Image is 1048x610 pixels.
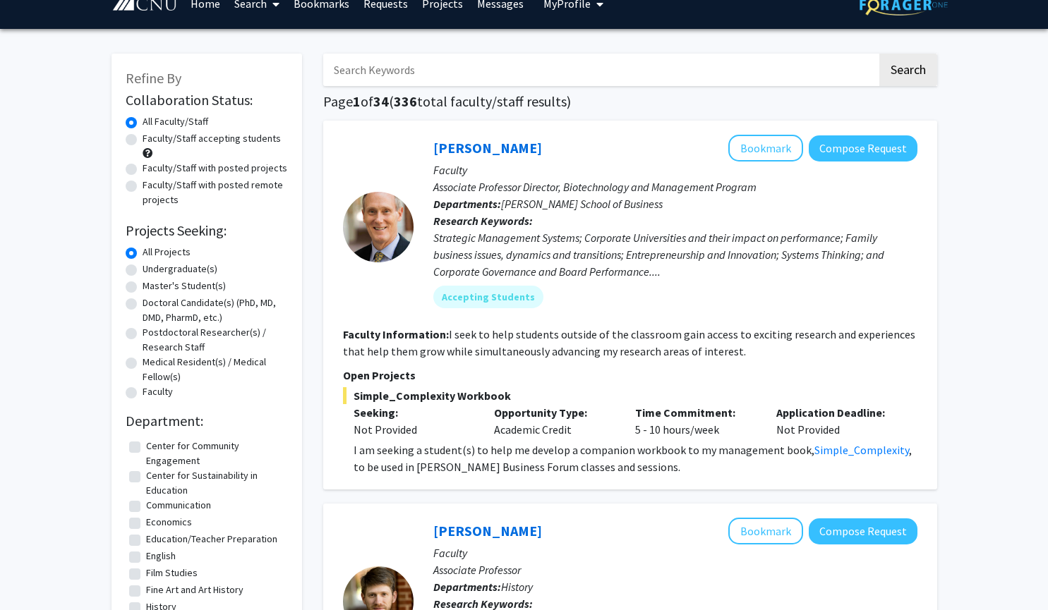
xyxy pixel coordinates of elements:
label: Faculty/Staff accepting students [143,131,281,146]
label: Center for Sustainability in Education [146,468,284,498]
div: Strategic Management Systems; Corporate Universities and their impact on performance; Family busi... [433,229,917,280]
button: Search [879,54,937,86]
p: Associate Professor Director, Biotechnology and Management Program [433,178,917,195]
span: 1 [353,92,361,110]
p: Opportunity Type: [494,404,614,421]
label: Medical Resident(s) / Medical Fellow(s) [143,355,288,384]
p: Application Deadline: [776,404,896,421]
span: [PERSON_NAME] School of Business [501,197,663,211]
fg-read-more: I seek to help students outside of the classroom gain access to exciting research and experiences... [343,327,915,358]
span: 336 [394,92,417,110]
span: Simple_Complexity Workbook [343,387,917,404]
div: 5 - 10 hours/week [625,404,766,438]
a: [PERSON_NAME] [433,139,542,157]
input: Search Keywords [323,54,877,86]
button: Compose Request to Jaime Allison [809,518,917,544]
button: Add Jaime Allison to Bookmarks [728,518,803,544]
h2: Department: [126,413,288,429]
iframe: Chat [11,547,60,599]
label: Doctoral Candidate(s) (PhD, MD, DMD, PharmD, etc.) [143,295,288,325]
b: Research Keywords: [433,214,533,228]
p: Seeking: [354,404,474,421]
label: Fine Art and Art History [146,582,243,597]
label: Undergraduate(s) [143,262,217,276]
p: Associate Professor [433,561,917,578]
p: I am seeking a student(s) to help me develop a companion workbook to my management book, , to be ... [354,441,917,475]
span: History [501,580,533,594]
p: Time Commitment: [635,404,755,421]
label: Communication [146,498,211,513]
button: Compose Request to William Donaldson [809,135,917,161]
h2: Projects Seeking: [126,222,288,239]
a: [PERSON_NAME] [433,522,542,539]
div: Not Provided [766,404,907,438]
label: Postdoctoral Researcher(s) / Research Staff [143,325,288,355]
label: Master's Student(s) [143,279,226,293]
p: Open Projects [343,367,917,384]
label: All Projects [143,245,191,260]
span: 34 [373,92,389,110]
label: Education/Teacher Preparation [146,532,277,547]
div: Not Provided [354,421,474,438]
b: Departments: [433,580,501,594]
b: Faculty Information: [343,327,449,341]
h1: Page of ( total faculty/staff results) [323,93,937,110]
a: Simple_Complexity [814,443,909,457]
label: Economics [146,515,192,530]
span: Refine By [126,69,181,87]
label: Center for Community Engagement [146,439,284,468]
label: English [146,549,176,563]
label: Film Studies [146,566,198,580]
label: Faculty/Staff with posted remote projects [143,178,288,207]
p: Faculty [433,161,917,178]
div: Academic Credit [483,404,625,438]
label: Faculty [143,384,173,399]
h2: Collaboration Status: [126,92,288,109]
b: Departments: [433,197,501,211]
label: All Faculty/Staff [143,114,208,129]
label: Faculty/Staff with posted projects [143,161,287,176]
mat-chip: Accepting Students [433,286,543,308]
button: Add William Donaldson to Bookmarks [728,135,803,161]
p: Faculty [433,544,917,561]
